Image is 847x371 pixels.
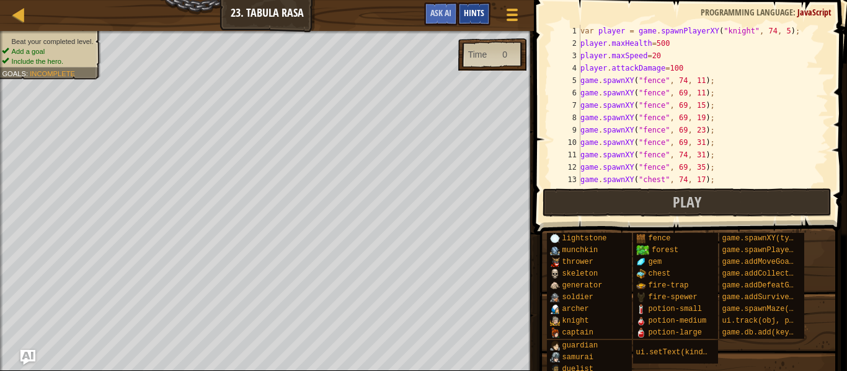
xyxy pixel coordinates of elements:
img: portrait.png [636,234,646,243]
span: Play [673,192,701,212]
span: game.spawnXY(type, x, y) [722,234,830,243]
div: 14 [551,186,580,198]
div: 12 [551,161,580,173]
span: skeleton [562,269,598,278]
span: munchkin [562,246,598,255]
div: 4 [551,62,580,74]
span: soldier [562,293,593,302]
img: portrait.png [550,269,560,279]
img: portrait.png [550,245,560,255]
img: portrait.png [550,234,560,243]
span: captain [562,328,593,337]
span: archer [562,305,589,313]
span: game.addCollectGoal(amount) [722,269,843,278]
span: ui.setText(kind, text) [636,348,734,357]
img: portrait.png [636,281,646,290]
div: 6 [551,87,580,99]
div: 7 [551,99,580,111]
img: portrait.png [636,316,646,326]
span: generator [562,281,603,290]
img: portrait.png [550,281,560,290]
li: Beat your completed level. [2,37,93,46]
span: ui.track(obj, prop) [722,316,807,325]
button: Ask AI [424,2,458,25]
img: portrait.png [636,257,646,267]
span: fire-trap [649,281,689,290]
span: Beat your completed level. [12,37,94,45]
span: potion-large [649,328,702,337]
div: 11 [551,149,580,161]
img: portrait.png [636,292,646,302]
img: portrait.png [636,304,646,314]
div: Time [468,48,487,61]
img: portrait.png [550,352,560,362]
img: trees_1.png [636,245,649,255]
button: Show game menu [497,2,528,32]
span: game.db.add(key, value) [722,328,825,337]
span: guardian [562,341,598,350]
div: 2 [551,37,580,50]
img: portrait.png [550,292,560,302]
span: : [793,6,797,18]
button: Play [543,188,831,217]
img: portrait.png [636,269,646,279]
div: 0 [502,48,507,61]
span: samurai [562,353,593,362]
span: Incomplete [30,69,75,77]
span: chest [649,269,671,278]
div: 3 [551,50,580,62]
div: 5 [551,74,580,87]
li: Include the hero. [2,56,93,66]
img: portrait.png [636,328,646,338]
img: portrait.png [550,341,560,351]
span: game.addMoveGoalXY(x, y) [722,258,830,266]
span: Goals [2,69,26,77]
span: potion-medium [649,316,707,325]
img: portrait.png [550,257,560,267]
span: Programming language [701,6,793,18]
div: 10 [551,136,580,149]
span: game.addDefeatGoal(amount) [722,281,838,290]
div: 8 [551,111,580,124]
span: thrower [562,258,593,266]
span: fence [649,234,671,243]
button: Ask AI [20,350,35,365]
div: 1 [551,25,580,37]
img: portrait.png [550,328,560,338]
span: Include the hero. [12,57,63,65]
span: Add a goal [12,47,45,55]
li: Add a goal [2,46,93,56]
span: JavaScript [797,6,831,18]
span: potion-small [649,305,702,313]
span: forest [652,246,678,255]
span: Hints [464,7,484,19]
span: lightstone [562,234,607,243]
span: fire-spewer [649,293,698,302]
span: : [26,69,30,77]
span: Ask AI [430,7,451,19]
span: gem [649,258,662,266]
span: knight [562,316,589,325]
img: portrait.png [550,304,560,314]
img: portrait.png [550,316,560,326]
div: 9 [551,124,580,136]
div: 13 [551,173,580,186]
